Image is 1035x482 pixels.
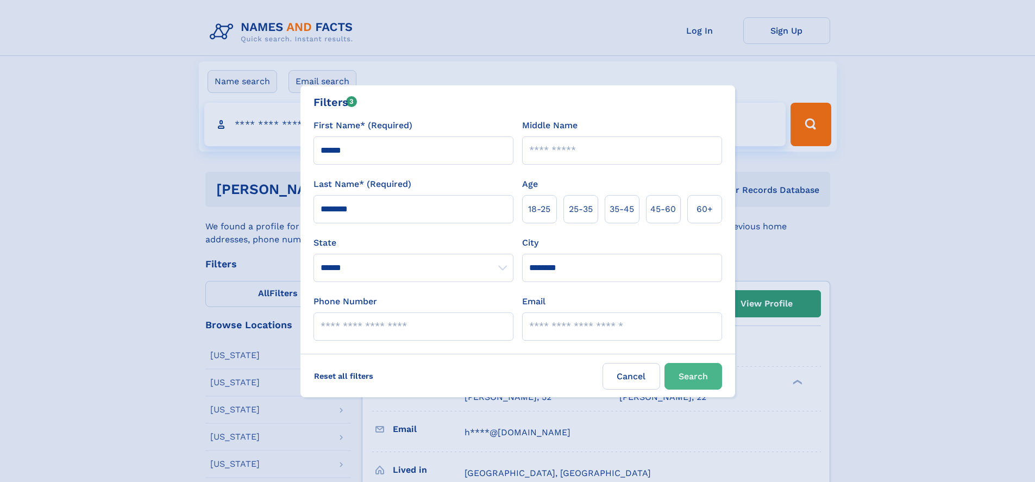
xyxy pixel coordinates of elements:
[664,363,722,390] button: Search
[569,203,593,216] span: 25‑35
[610,203,634,216] span: 35‑45
[697,203,713,216] span: 60+
[313,236,513,249] label: State
[313,94,357,110] div: Filters
[313,178,411,191] label: Last Name* (Required)
[307,363,380,389] label: Reset all filters
[522,119,578,132] label: Middle Name
[528,203,550,216] span: 18‑25
[650,203,676,216] span: 45‑60
[313,119,412,132] label: First Name* (Required)
[603,363,660,390] label: Cancel
[522,295,545,308] label: Email
[522,236,538,249] label: City
[313,295,377,308] label: Phone Number
[522,178,538,191] label: Age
